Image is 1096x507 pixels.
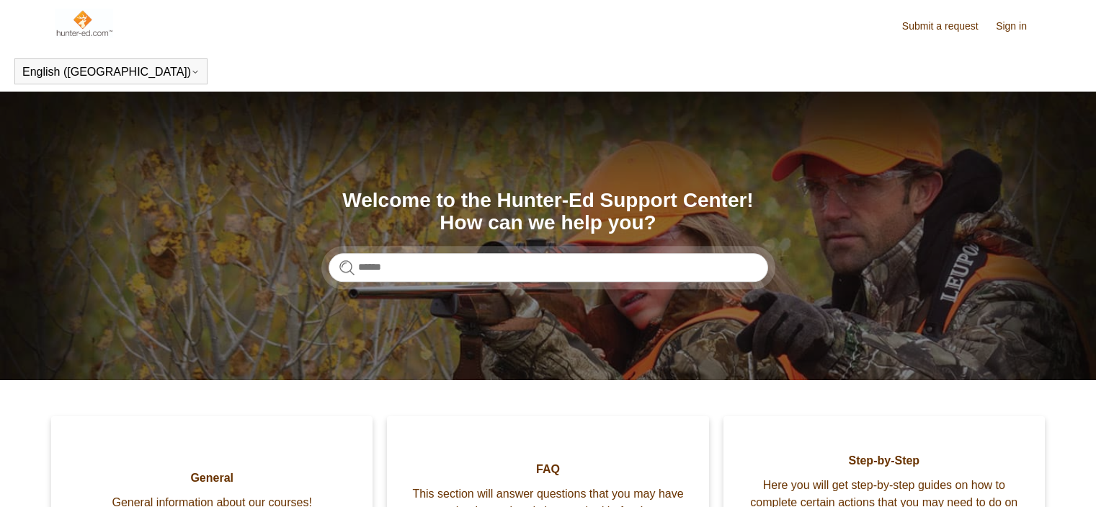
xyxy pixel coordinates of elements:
a: Submit a request [902,19,993,34]
input: Search [329,253,768,282]
a: Sign in [996,19,1041,34]
span: Step-by-Step [745,452,1023,469]
span: FAQ [409,461,687,478]
span: General [73,469,351,487]
div: Chat Support [1003,459,1086,496]
img: Hunter-Ed Help Center home page [55,9,113,38]
h1: Welcome to the Hunter-Ed Support Center! How can we help you? [329,190,768,234]
button: English ([GEOGRAPHIC_DATA]) [22,66,200,79]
